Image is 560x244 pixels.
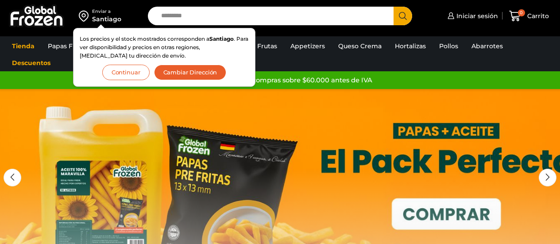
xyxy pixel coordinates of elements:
[445,7,498,25] a: Iniciar sesión
[209,35,234,42] strong: Santiago
[518,9,525,16] span: 0
[154,65,227,80] button: Cambiar Dirección
[286,38,329,54] a: Appetizers
[390,38,430,54] a: Hortalizas
[394,7,412,25] button: Search button
[525,12,549,20] span: Carrito
[539,169,556,186] div: Next slide
[334,38,386,54] a: Queso Crema
[507,6,551,27] a: 0 Carrito
[435,38,463,54] a: Pollos
[79,8,92,23] img: address-field-icon.svg
[92,8,121,15] div: Enviar a
[43,38,91,54] a: Papas Fritas
[8,38,39,54] a: Tienda
[467,38,507,54] a: Abarrotes
[454,12,498,20] span: Iniciar sesión
[8,54,55,71] a: Descuentos
[102,65,150,80] button: Continuar
[92,15,121,23] div: Santiago
[80,35,249,60] p: Los precios y el stock mostrados corresponden a . Para ver disponibilidad y precios en otras regi...
[4,169,21,186] div: Previous slide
